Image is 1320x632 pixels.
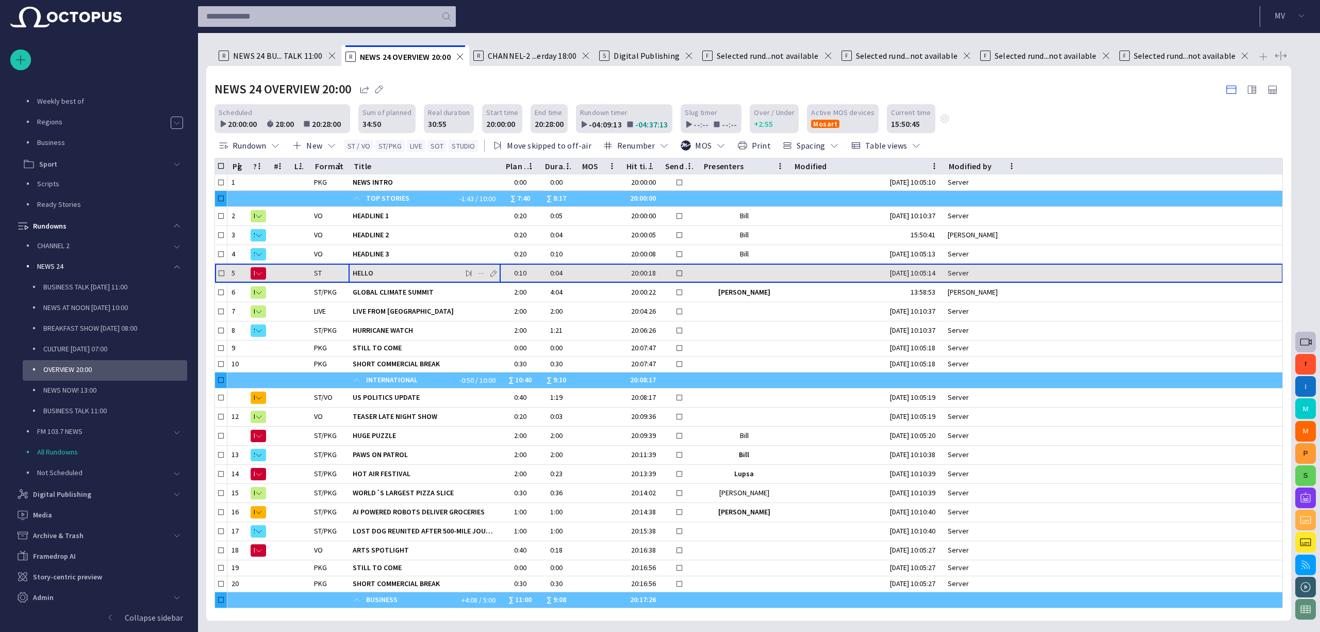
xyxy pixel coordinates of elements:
div: 2:00 [550,431,567,441]
button: Rundown [214,136,284,155]
button: R [251,408,266,426]
h2: NEWS 24 OVERVIEW 20:00 [214,82,351,96]
button: Renumber [599,136,673,155]
div: 9/11 10:10:40 [890,526,939,536]
div: 20:09:36 [625,412,656,422]
div: ST/PKG [314,450,337,460]
button: N [251,264,266,283]
div: Jennifer [703,488,785,498]
div: VO [314,211,323,221]
div: 5 [232,268,244,278]
div: FSelected rund...not available [698,45,837,66]
div: WORLD´S LARGEST PIZZA SLICE [353,484,497,503]
div: ∑ 10:40 [505,372,536,388]
div: 0:20 [505,211,536,221]
div: 9/11 10:05:10 [890,177,939,187]
button: S [251,321,266,340]
div: Server [948,268,973,278]
div: 16 [232,507,244,517]
div: 2:00 [550,306,567,316]
button: STUDIO [449,140,478,152]
div: PKG [314,359,327,369]
button: Hit time column menu [643,159,658,173]
span: R [254,306,255,317]
button: Presenters column menu [773,159,787,173]
div: VO [314,230,323,240]
div: 1:19 [550,393,567,402]
span: S [254,230,255,240]
div: Server [948,431,973,441]
span: SHORT COMMERCIAL BREAK [353,359,497,369]
div: FSelected rund...not available [837,45,977,66]
div: Business [16,133,187,154]
div: ∑ 9:10 [547,372,570,388]
div: 15:50:41 [911,230,939,240]
div: 2:00 [505,431,536,441]
button: LIVE [407,140,425,152]
p: Scripts [37,179,187,189]
span: M [254,393,255,403]
div: Server [948,306,973,316]
p: All Rundowns [37,447,187,457]
div: 0:04 [550,230,567,240]
span: LIVE FROM [GEOGRAPHIC_DATA] [353,306,497,316]
p: OVERVIEW 20:00 [43,364,187,375]
div: VO [314,412,323,422]
button: N [251,465,266,483]
button: ST / VO [344,140,373,152]
button: Move skipped to off-air [489,136,595,155]
div: 4 [232,249,244,259]
button: Pg column menu [232,159,246,173]
button: SOT [427,140,447,152]
div: 8 [232,326,244,335]
button: M [251,503,266,522]
button: New [288,136,340,155]
span: TEASER LATE NIGHT SHOW [353,412,497,422]
div: 9/11 10:05:19 [890,412,939,422]
div: 2:00 [505,287,536,297]
div: 20:09:39 [625,431,656,441]
div: TOP STORIES [353,191,454,206]
button: P [1295,443,1316,464]
div: Lupsa [734,469,754,479]
p: R [219,51,229,61]
p: R [345,52,356,62]
button: ST/PKG [375,140,405,152]
div: OVERVIEW 20:00 [23,360,187,381]
div: CULTURE [DATE] 07:00 [23,339,187,360]
div: 13:58:53 [911,287,939,297]
p: BREAKFAST SHOW [DATE] 08:00 [43,323,187,333]
div: 0:30 [550,359,567,369]
p: Business [37,137,187,148]
div: Server [948,359,973,369]
span: CHANNEL-2 ...erday 18:00 [488,51,577,61]
span: S [254,526,255,537]
div: 20:00:22 [625,287,656,297]
span: GLOBAL CLIMATE SUMMIT [353,287,497,297]
span: US POLITICS UPDATE [353,393,497,402]
div: Server [948,412,973,422]
span: HEADLINE 3 [353,249,497,259]
div: 0:20 [505,249,536,259]
div: All Rundowns [16,443,187,463]
div: Bill [703,431,785,441]
div: 9/11 10:05:18 [890,359,939,369]
div: Bill [703,249,785,259]
button: Format column menu [332,159,346,173]
button: S [251,226,266,245]
span: NEWS INTRO [353,177,497,187]
div: 0:03 [550,412,567,422]
div: 20:00:00 [625,191,656,206]
div: 20:07:47 [625,359,656,369]
button: Duration column menu [560,159,575,173]
div: Server [948,326,973,335]
button: R [251,207,266,225]
button: Print [734,136,774,155]
div: 0:04 [550,268,567,278]
span: HURRICANE WATCH [353,326,497,335]
div: 17 [232,526,244,536]
div: FSelected rund...not available [976,45,1115,66]
div: 9/11 10:10:39 [890,469,939,479]
div: 9/11 10:05:14 [890,268,939,278]
div: PAWS ON PATROL [353,446,497,464]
